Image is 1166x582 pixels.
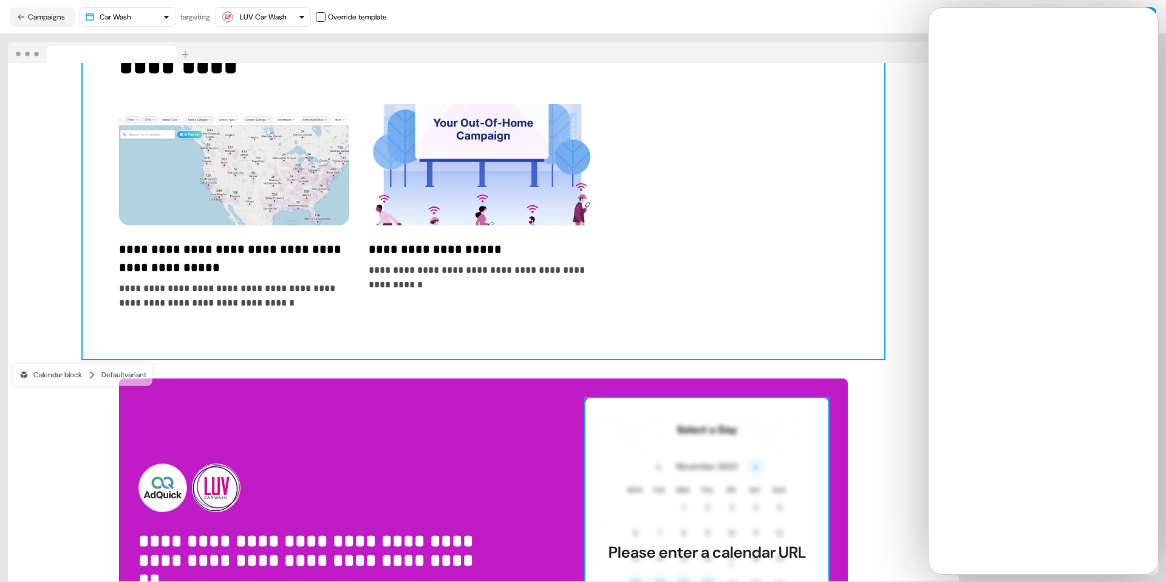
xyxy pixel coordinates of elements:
[215,7,311,27] button: LUV Car Wash
[100,11,131,23] div: Car Wash
[101,369,146,381] div: Default variant
[609,543,806,562] div: Please enter a calendar URL
[240,11,287,23] div: LUV Car Wash
[10,7,75,27] button: Campaigns
[369,104,599,225] img: Thumbnail image
[19,369,82,381] div: Calendar block
[328,11,387,23] div: Override template
[119,104,349,225] img: Thumbnail image
[8,42,194,64] img: Browser topbar
[180,11,210,23] div: targeting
